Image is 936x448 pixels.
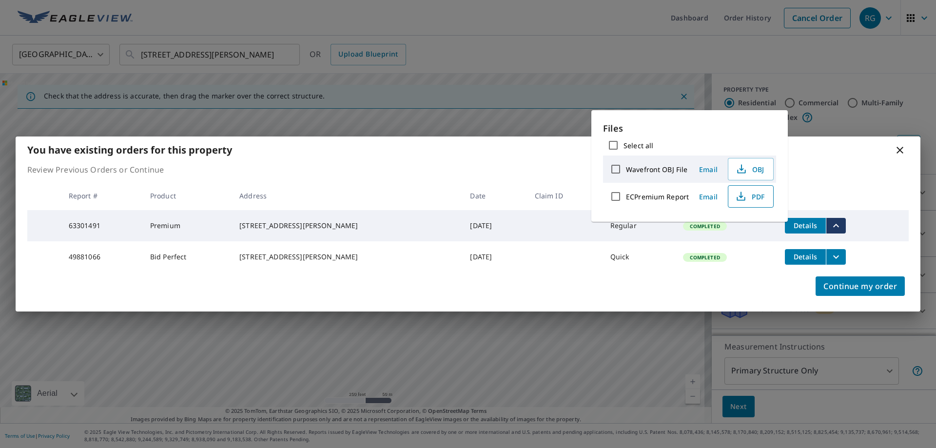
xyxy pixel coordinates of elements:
[734,163,765,175] span: OBJ
[239,252,454,262] div: [STREET_ADDRESS][PERSON_NAME]
[816,276,905,296] button: Continue my order
[603,210,676,241] td: Regular
[785,249,826,265] button: detailsBtn-49881066
[232,181,462,210] th: Address
[693,189,724,204] button: Email
[603,122,776,135] p: Files
[684,254,725,261] span: Completed
[734,191,765,202] span: PDF
[684,223,725,230] span: Completed
[728,185,774,208] button: PDF
[462,181,526,210] th: Date
[626,165,687,174] label: Wavefront OBJ File
[527,181,603,210] th: Claim ID
[27,143,232,156] b: You have existing orders for this property
[142,241,232,273] td: Bid Perfect
[462,241,526,273] td: [DATE]
[61,241,142,273] td: 49881066
[27,164,909,175] p: Review Previous Orders or Continue
[61,181,142,210] th: Report #
[624,141,653,150] label: Select all
[626,192,689,201] label: ECPremium Report
[791,221,820,230] span: Details
[697,192,720,201] span: Email
[826,218,846,234] button: filesDropdownBtn-63301491
[142,210,232,241] td: Premium
[826,249,846,265] button: filesDropdownBtn-49881066
[693,162,724,177] button: Email
[697,165,720,174] span: Email
[791,252,820,261] span: Details
[61,210,142,241] td: 63301491
[603,241,676,273] td: Quick
[142,181,232,210] th: Product
[785,218,826,234] button: detailsBtn-63301491
[823,279,897,293] span: Continue my order
[728,158,774,180] button: OBJ
[239,221,454,231] div: [STREET_ADDRESS][PERSON_NAME]
[462,210,526,241] td: [DATE]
